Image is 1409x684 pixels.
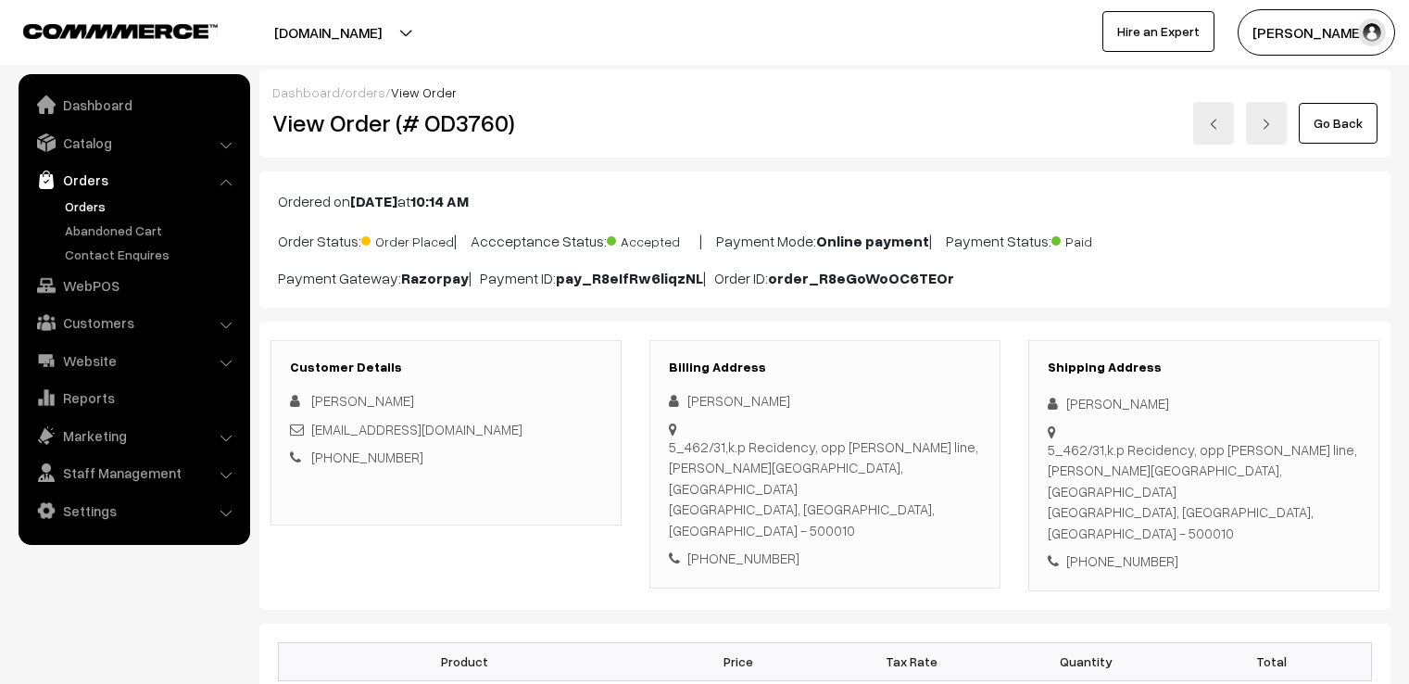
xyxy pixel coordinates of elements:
div: 5_462/31,k.p Recidency, opp [PERSON_NAME] line,[PERSON_NAME][GEOGRAPHIC_DATA], [GEOGRAPHIC_DATA] ... [1048,439,1360,544]
img: left-arrow.png [1208,119,1219,130]
b: pay_R8eIfRw6liqzNL [556,269,703,287]
div: [PHONE_NUMBER] [1048,551,1360,572]
h3: Shipping Address [1048,360,1360,375]
h3: Billing Address [669,360,981,375]
a: Dashboard [272,84,340,100]
th: Product [279,642,651,680]
span: [PERSON_NAME] [311,392,414,409]
b: order_R8eGoWoOC6TEOr [768,269,954,287]
span: View Order [391,84,457,100]
a: Staff Management [23,456,244,489]
th: Tax Rate [824,642,999,680]
a: Website [23,344,244,377]
div: [PERSON_NAME] [669,390,981,412]
button: [DOMAIN_NAME] [209,9,447,56]
a: Go Back [1299,103,1378,144]
span: Accepted [607,227,699,251]
h2: View Order (# OD3760) [272,108,623,137]
a: Hire an Expert [1102,11,1214,52]
div: 5_462/31,k.p Recidency, opp [PERSON_NAME] line,[PERSON_NAME][GEOGRAPHIC_DATA], [GEOGRAPHIC_DATA] ... [669,437,981,541]
b: Razorpay [401,269,469,287]
p: Payment Gateway: | Payment ID: | Order ID: [278,267,1372,289]
a: [PHONE_NUMBER] [311,449,423,465]
div: / / [272,82,1378,102]
img: right-arrow.png [1261,119,1272,130]
a: Settings [23,494,244,527]
a: Orders [23,163,244,196]
p: Order Status: | Accceptance Status: | Payment Mode: | Payment Status: [278,227,1372,252]
b: [DATE] [350,192,397,210]
th: Price [651,642,825,680]
h3: Customer Details [290,360,602,375]
p: Ordered on at [278,190,1372,212]
a: COMMMERCE [23,19,185,41]
img: user [1358,19,1386,46]
a: Marketing [23,419,244,452]
img: COMMMERCE [23,24,218,38]
b: Online payment [816,232,929,250]
div: [PHONE_NUMBER] [669,548,981,569]
th: Total [1173,642,1372,680]
span: Order Placed [361,227,454,251]
a: WebPOS [23,269,244,302]
a: Catalog [23,126,244,159]
a: Contact Enquires [60,245,244,264]
div: [PERSON_NAME] [1048,393,1360,414]
a: Dashboard [23,88,244,121]
a: Abandoned Cart [60,221,244,240]
a: orders [345,84,385,100]
a: Orders [60,196,244,216]
button: [PERSON_NAME] [1238,9,1395,56]
a: [EMAIL_ADDRESS][DOMAIN_NAME] [311,421,522,437]
th: Quantity [999,642,1173,680]
b: 10:14 AM [410,192,469,210]
a: Customers [23,306,244,339]
a: Reports [23,381,244,414]
span: Paid [1051,227,1144,251]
